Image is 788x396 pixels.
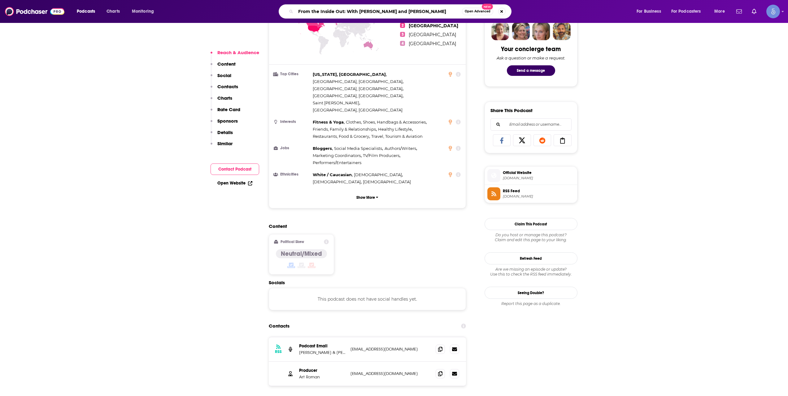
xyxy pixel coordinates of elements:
p: Sponsors [217,118,238,124]
span: Healthy Lifestyle [378,127,412,132]
button: open menu [128,7,162,16]
a: Show notifications dropdown [749,6,759,17]
button: Open AdvancedNew [462,8,493,15]
span: [GEOGRAPHIC_DATA], [GEOGRAPHIC_DATA] [313,107,403,112]
p: Charts [217,95,232,101]
button: Reach & Audience [211,50,259,61]
button: Show profile menu [766,5,780,18]
span: For Podcasters [671,7,701,16]
span: Social Media Specialists [334,146,382,151]
span: , [363,152,400,159]
button: Contact Podcast [211,163,259,175]
span: , [313,119,345,126]
p: [EMAIL_ADDRESS][DOMAIN_NAME] [350,371,431,376]
input: Email address or username... [496,119,566,130]
span: , [313,145,333,152]
button: Content [211,61,236,72]
span: TV/Film Producers [363,153,399,158]
span: Monitoring [132,7,154,16]
span: [GEOGRAPHIC_DATA], [GEOGRAPHIC_DATA] [313,93,403,98]
span: feeds.megaphone.fm [503,194,575,199]
div: This podcast does not have social handles yet. [269,288,466,310]
span: , [313,133,370,140]
button: Contacts [211,84,238,95]
h3: Share This Podcast [490,107,533,113]
p: Art Roman [299,374,346,380]
button: Send a message [507,65,555,76]
span: [GEOGRAPHIC_DATA] [409,23,458,28]
span: [DEMOGRAPHIC_DATA] [354,172,402,177]
span: , [313,171,353,178]
button: Social [211,72,231,84]
span: Authors/Writers [385,146,416,151]
span: , [313,71,387,78]
a: Open Website [217,181,252,186]
span: 2 [400,23,405,28]
span: Saint [PERSON_NAME] [313,100,359,105]
h3: Ethnicities [274,172,310,176]
span: , [378,126,413,133]
button: Sponsors [211,118,238,129]
p: Show More [356,195,375,200]
button: open menu [710,7,733,16]
span: , [313,178,362,185]
a: Copy Link [554,134,572,146]
img: Jules Profile [532,22,550,40]
button: Similar [211,141,233,152]
img: Podchaser - Follow, Share and Rate Podcasts [5,6,64,17]
p: Social [217,72,231,78]
span: Performers/Entertainers [313,160,361,165]
input: Search podcasts, credits, & more... [296,7,462,16]
img: Sydney Profile [491,22,509,40]
span: White / Caucasian [313,172,352,177]
h2: Contacts [269,320,290,332]
p: Details [217,129,233,135]
div: Search followers [490,118,572,131]
p: Reach & Audience [217,50,259,55]
span: Fitness & Yoga [313,120,344,124]
a: Charts [102,7,124,16]
span: Charts [107,7,120,16]
button: Rate Card [211,107,240,118]
span: Podcasts [77,7,95,16]
span: , [313,85,403,92]
span: [US_STATE], [GEOGRAPHIC_DATA] [313,72,386,77]
h4: Neutral/Mixed [281,250,322,258]
button: open menu [72,7,103,16]
span: More [714,7,725,16]
p: Content [217,61,236,67]
span: Restaurants, Food & Grocery [313,134,369,139]
span: Open Advanced [465,10,490,13]
p: Contacts [217,84,238,89]
p: Similar [217,141,233,146]
a: Share on Facebook [493,134,511,146]
button: open menu [632,7,669,16]
span: For Business [637,7,661,16]
button: open menu [667,7,710,16]
p: Rate Card [217,107,240,112]
button: Show More [274,192,461,203]
h3: Interests [274,120,310,124]
span: , [346,119,427,126]
span: , [385,145,417,152]
span: , [313,126,377,133]
img: Jon Profile [553,22,571,40]
span: Marketing Coordinators [313,153,361,158]
h3: RSS [275,349,282,354]
span: , [334,145,383,152]
span: New [482,4,493,10]
span: Do you host or manage this podcast? [485,233,577,237]
h2: Political Skew [281,240,304,244]
button: Refresh Feed [485,252,577,264]
span: , [354,171,403,178]
span: [GEOGRAPHIC_DATA], [GEOGRAPHIC_DATA] [313,79,403,84]
span: [DEMOGRAPHIC_DATA] [313,179,361,184]
div: Claim and edit this page to your liking. [485,233,577,242]
a: Official Website[DOMAIN_NAME] [487,169,575,182]
span: Clothes, Shoes, Handbags & Accessories [346,120,426,124]
span: [DEMOGRAPHIC_DATA] [363,179,411,184]
button: Claim This Podcast [485,218,577,230]
span: Travel, Tourism & Aviation [371,134,423,139]
a: Seeing Double? [485,287,577,299]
